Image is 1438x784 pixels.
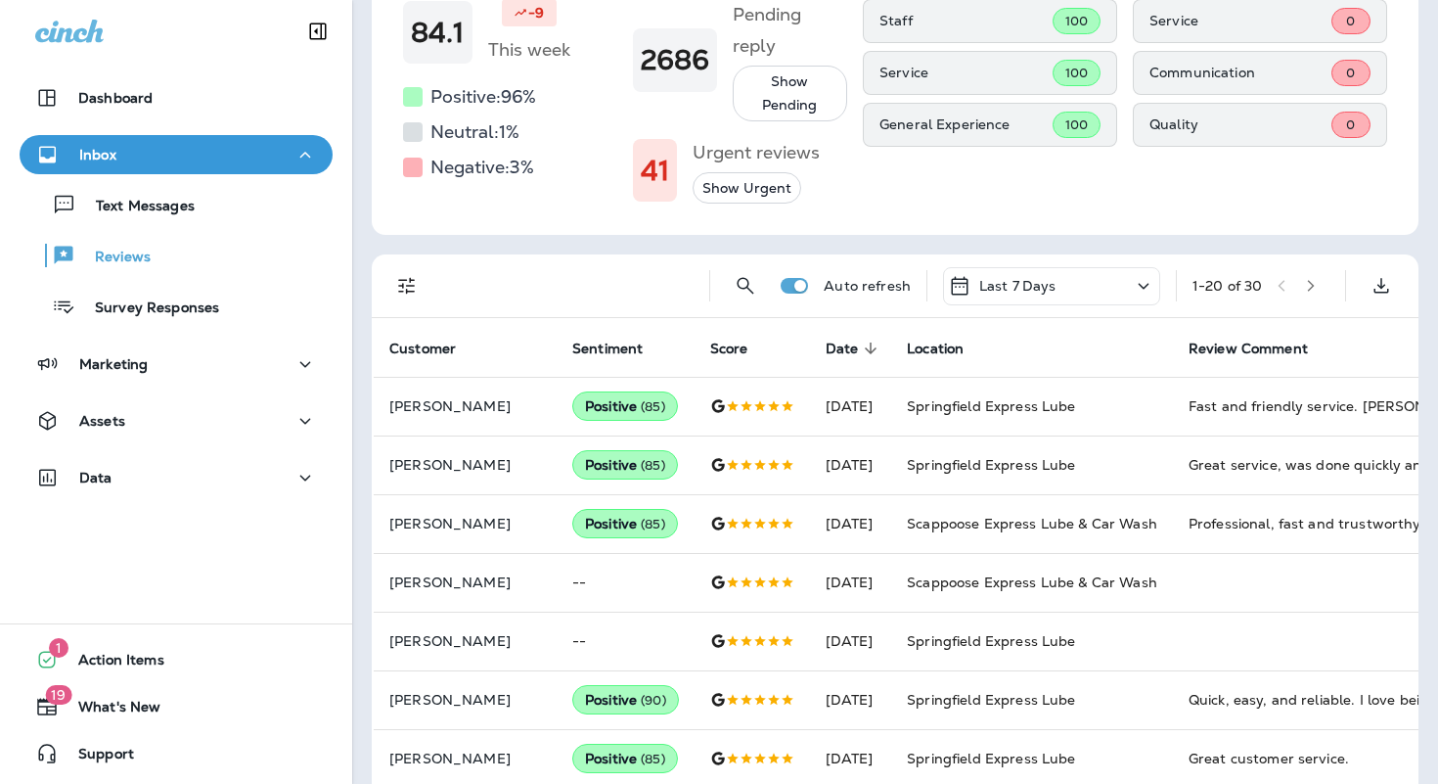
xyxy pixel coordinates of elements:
span: Action Items [59,652,164,675]
span: Date [826,341,859,357]
button: 19What's New [20,687,333,726]
button: Marketing [20,345,333,384]
span: ( 90 ) [641,692,666,709]
span: Support [59,746,134,769]
div: Positive [572,392,678,421]
span: ( 85 ) [641,457,665,474]
button: Reviews [20,235,333,276]
span: 100 [1065,65,1088,81]
div: Positive [572,744,678,773]
h1: 2686 [641,44,709,76]
td: [DATE] [810,670,892,729]
span: Customer [389,340,481,357]
p: General Experience [879,116,1053,132]
span: 0 [1346,65,1355,81]
button: Filters [387,266,427,305]
span: 1 [49,638,68,658]
span: Location [907,340,989,357]
p: [PERSON_NAME] [389,516,541,531]
h5: Negative: 3 % [430,152,534,183]
p: -9 [528,3,544,23]
span: What's New [59,699,160,722]
p: Communication [1149,65,1331,80]
button: Show Urgent [693,172,801,205]
button: Assets [20,401,333,440]
span: Review Comment [1189,340,1333,357]
span: ( 85 ) [641,516,665,532]
span: Springfield Express Lube [907,456,1075,474]
button: Collapse Sidebar [291,12,345,51]
span: Score [710,340,774,357]
button: Survey Responses [20,286,333,327]
button: Show Pending [733,66,847,121]
p: Quality [1149,116,1331,132]
span: Springfield Express Lube [907,750,1075,767]
button: Dashboard [20,78,333,117]
button: Export as CSV [1362,266,1401,305]
button: Inbox [20,135,333,174]
span: 100 [1065,13,1088,29]
span: Scappoose Express Lube & Car Wash [907,515,1157,532]
p: Inbox [79,147,116,162]
div: Positive [572,685,679,715]
button: 1Action Items [20,640,333,679]
span: Date [826,340,884,357]
p: Reviews [75,249,151,267]
td: -- [557,553,695,612]
p: Auto refresh [824,278,911,294]
div: 1 - 20 of 30 [1192,278,1262,294]
h1: 84.1 [411,17,465,49]
span: 0 [1346,13,1355,29]
td: [DATE] [810,553,892,612]
p: Assets [79,413,125,429]
p: [PERSON_NAME] [389,457,541,473]
span: Sentiment [572,340,668,357]
span: Springfield Express Lube [907,397,1075,415]
p: [PERSON_NAME] [389,692,541,708]
div: Positive [572,509,678,538]
p: Dashboard [78,90,153,106]
p: [PERSON_NAME] [389,398,541,414]
p: Staff [879,13,1053,28]
p: Service [1149,13,1331,28]
div: Positive [572,450,678,480]
h5: Neutral: 1 % [430,116,519,148]
td: [DATE] [810,377,892,436]
button: Support [20,734,333,773]
span: 0 [1346,116,1355,133]
p: Marketing [79,356,148,372]
span: Springfield Express Lube [907,691,1075,709]
button: Text Messages [20,184,333,225]
p: [PERSON_NAME] [389,575,541,590]
p: Service [879,65,1053,80]
span: Sentiment [572,341,643,357]
h1: 41 [641,155,669,187]
p: Last 7 Days [979,278,1056,294]
p: [PERSON_NAME] [389,751,541,766]
td: [DATE] [810,494,892,553]
span: Review Comment [1189,341,1308,357]
h5: This week [488,34,570,66]
h5: Urgent reviews [693,137,820,168]
p: [PERSON_NAME] [389,633,541,649]
td: [DATE] [810,436,892,494]
button: Search Reviews [726,266,765,305]
span: Location [907,341,964,357]
button: Data [20,458,333,497]
span: Scappoose Express Lube & Car Wash [907,574,1157,591]
p: Survey Responses [75,300,219,318]
span: ( 85 ) [641,398,665,415]
span: Springfield Express Lube [907,632,1075,650]
span: 100 [1065,116,1088,133]
h5: Positive: 96 % [430,81,536,113]
span: Score [710,341,748,357]
span: 19 [45,685,71,705]
td: -- [557,612,695,670]
td: [DATE] [810,612,892,670]
span: ( 85 ) [641,751,665,767]
p: Text Messages [76,198,195,216]
span: Customer [389,341,456,357]
p: Data [79,470,112,485]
